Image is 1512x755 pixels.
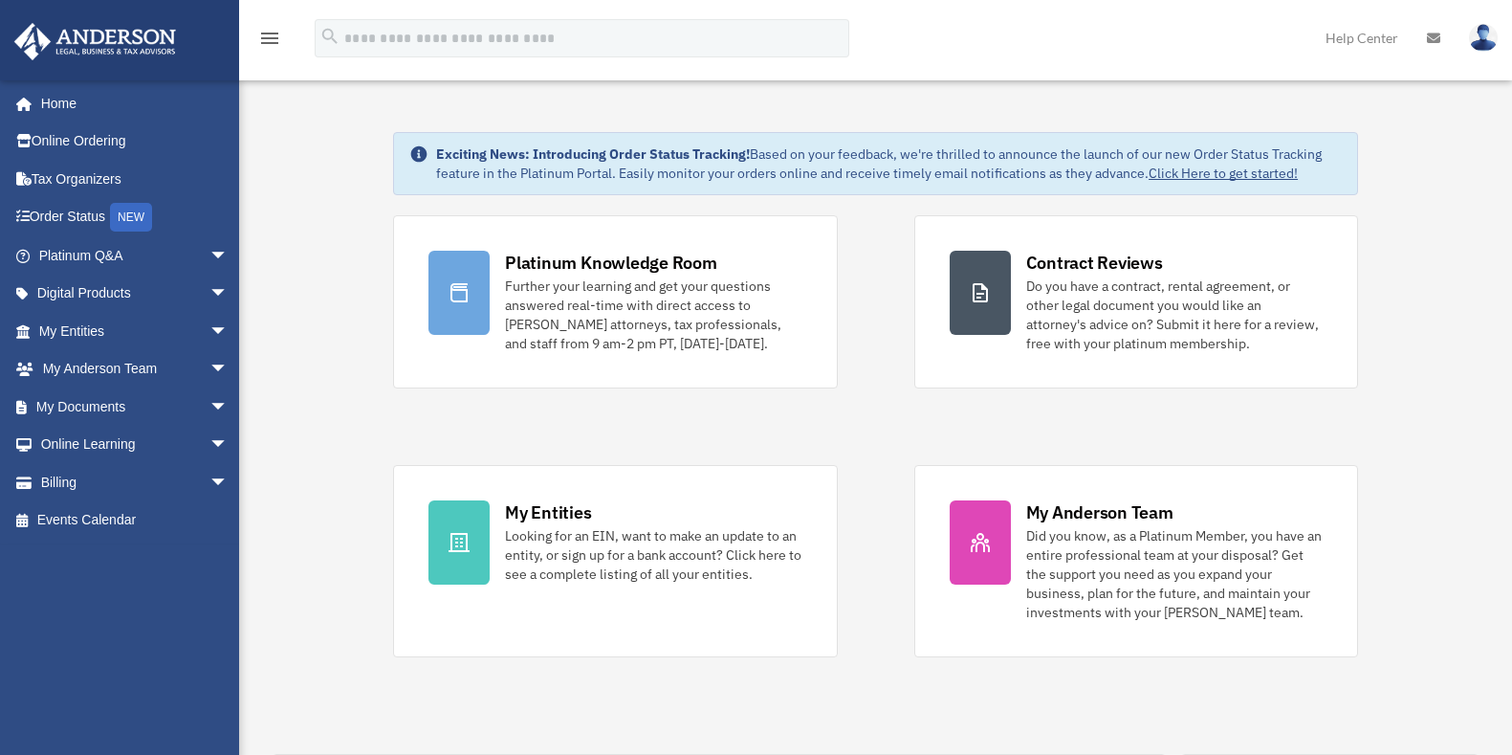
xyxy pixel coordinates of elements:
a: menu [258,33,281,50]
div: NEW [110,203,152,232]
i: menu [258,27,281,50]
span: arrow_drop_down [209,426,248,465]
div: My Anderson Team [1026,500,1173,524]
i: search [319,26,340,47]
span: arrow_drop_down [209,312,248,351]
a: Digital Productsarrow_drop_down [13,275,257,313]
span: arrow_drop_down [209,236,248,276]
a: Events Calendar [13,501,257,540]
img: User Pic [1469,24,1498,52]
a: Order StatusNEW [13,198,257,237]
a: Platinum Q&Aarrow_drop_down [13,236,257,275]
div: Did you know, as a Platinum Member, you have an entire professional team at your disposal? Get th... [1026,526,1323,622]
span: arrow_drop_down [209,463,248,502]
a: My Anderson Teamarrow_drop_down [13,350,257,389]
a: My Documentsarrow_drop_down [13,388,257,426]
div: Platinum Knowledge Room [505,251,717,275]
a: My Anderson Team Did you know, as a Platinum Member, you have an entire professional team at your... [914,465,1358,657]
div: Looking for an EIN, want to make an update to an entity, or sign up for a bank account? Click her... [505,526,801,584]
a: My Entitiesarrow_drop_down [13,312,257,350]
a: Home [13,84,248,122]
span: arrow_drop_down [209,388,248,427]
a: Contract Reviews Do you have a contract, rental agreement, or other legal document you would like... [914,215,1358,389]
a: Online Ordering [13,122,257,161]
a: Online Learningarrow_drop_down [13,426,257,464]
a: Platinum Knowledge Room Further your learning and get your questions answered real-time with dire... [393,215,837,389]
span: arrow_drop_down [209,350,248,389]
strong: Exciting News: Introducing Order Status Tracking! [436,145,750,163]
a: Tax Organizers [13,160,257,198]
a: Billingarrow_drop_down [13,463,257,501]
div: Based on your feedback, we're thrilled to announce the launch of our new Order Status Tracking fe... [436,144,1342,183]
span: arrow_drop_down [209,275,248,314]
a: Click Here to get started! [1149,165,1298,182]
img: Anderson Advisors Platinum Portal [9,23,182,60]
div: My Entities [505,500,591,524]
div: Do you have a contract, rental agreement, or other legal document you would like an attorney's ad... [1026,277,1323,353]
div: Further your learning and get your questions answered real-time with direct access to [PERSON_NAM... [505,277,801,353]
div: Contract Reviews [1026,251,1163,275]
a: My Entities Looking for an EIN, want to make an update to an entity, or sign up for a bank accoun... [393,465,837,657]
